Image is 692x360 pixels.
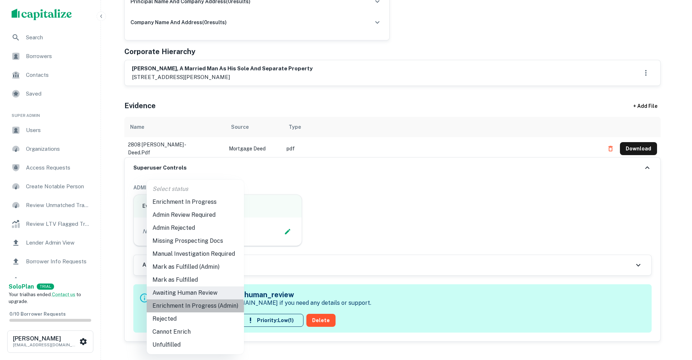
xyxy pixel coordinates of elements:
[147,312,244,325] li: Rejected
[147,299,244,312] li: Enrichment In Progress (Admin)
[656,302,692,337] iframe: Chat Widget
[147,273,244,286] li: Mark as Fulfilled
[147,286,244,299] li: Awaiting Human Review
[147,208,244,221] li: Admin Review Required
[147,234,244,247] li: Missing Prospecting Docs
[147,196,244,208] li: Enrichment In Progress
[147,221,244,234] li: Admin Rejected
[147,247,244,260] li: Manual Investigation Required
[147,325,244,338] li: Cannot Enrich
[147,260,244,273] li: Mark as Fulfilled (Admin)
[147,338,244,351] li: Unfulfilled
